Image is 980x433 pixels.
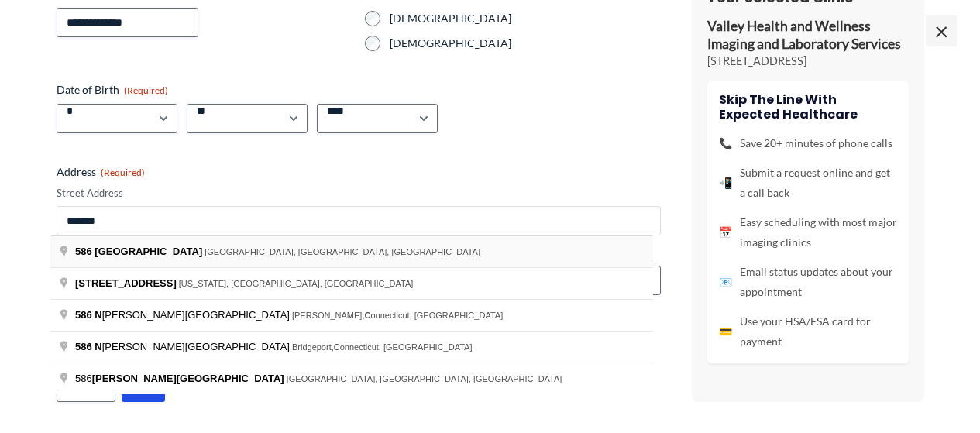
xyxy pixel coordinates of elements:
[719,321,732,342] span: 💳
[287,374,562,383] span: [GEOGRAPHIC_DATA], [GEOGRAPHIC_DATA], [GEOGRAPHIC_DATA]
[101,167,145,178] span: (Required)
[95,341,101,352] span: N
[719,311,897,352] li: Use your HSA/FSA card for payment
[707,19,909,54] p: Valley Health and Wellness Imaging and Laboratory Services
[719,272,732,292] span: 📧
[179,279,414,288] span: [US_STATE], [GEOGRAPHIC_DATA], [GEOGRAPHIC_DATA]
[124,84,168,96] span: (Required)
[926,15,957,46] span: ×
[719,173,732,193] span: 📲
[719,222,732,242] span: 📅
[92,373,284,384] span: [PERSON_NAME][GEOGRAPHIC_DATA]
[75,341,292,352] span: [PERSON_NAME][GEOGRAPHIC_DATA]
[390,11,661,26] label: [DEMOGRAPHIC_DATA]
[292,311,503,320] span: [PERSON_NAME], onnecticut, [GEOGRAPHIC_DATA]
[707,53,909,69] p: [STREET_ADDRESS]
[364,311,370,320] span: C
[719,92,897,122] h4: Skip the line with Expected Healthcare
[719,133,897,153] li: Save 20+ minutes of phone calls
[75,373,287,384] span: 586
[292,342,473,352] span: Bridgeport, onnecticut, [GEOGRAPHIC_DATA]
[57,82,168,98] legend: Date of Birth
[390,36,661,51] label: [DEMOGRAPHIC_DATA]
[334,342,340,352] span: C
[75,277,177,289] span: [STREET_ADDRESS]
[95,246,202,257] span: [GEOGRAPHIC_DATA]
[57,186,661,201] label: Street Address
[95,309,101,321] span: N
[75,309,292,321] span: [PERSON_NAME][GEOGRAPHIC_DATA]
[75,246,92,257] span: 586
[719,262,897,302] li: Email status updates about your appointment
[75,309,92,321] span: 586
[719,212,897,253] li: Easy scheduling with most major imaging clinics
[719,163,897,203] li: Submit a request online and get a call back
[205,247,480,256] span: [GEOGRAPHIC_DATA], [GEOGRAPHIC_DATA], [GEOGRAPHIC_DATA]
[57,164,145,180] legend: Address
[75,341,92,352] span: 586
[719,133,732,153] span: 📞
